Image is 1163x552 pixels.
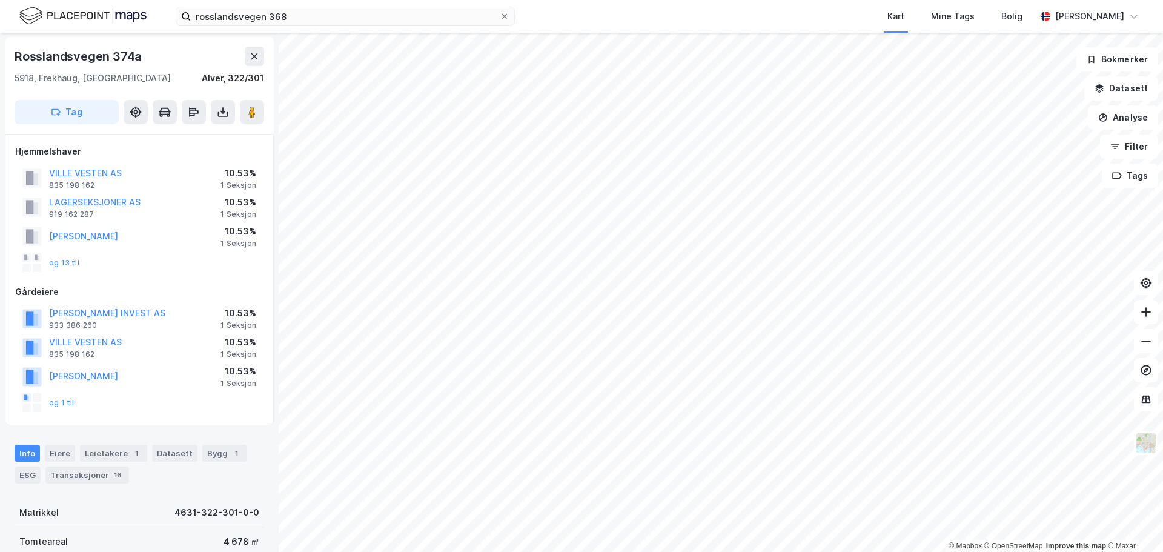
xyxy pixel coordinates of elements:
[15,445,40,462] div: Info
[19,534,68,549] div: Tomteareal
[220,239,256,248] div: 1 Seksjon
[152,445,197,462] div: Datasett
[15,71,171,85] div: 5918, Frekhaug, [GEOGRAPHIC_DATA]
[49,350,94,359] div: 835 198 162
[220,195,256,210] div: 10.53%
[1001,9,1022,24] div: Bolig
[15,467,41,484] div: ESG
[202,71,264,85] div: Alver, 322/301
[49,210,94,219] div: 919 162 287
[191,7,500,25] input: Søk på adresse, matrikkel, gårdeiere, leietakere eller personer
[45,467,129,484] div: Transaksjoner
[220,335,256,350] div: 10.53%
[49,321,97,330] div: 933 386 260
[220,224,256,239] div: 10.53%
[174,505,259,520] div: 4631-322-301-0-0
[220,321,256,330] div: 1 Seksjon
[984,542,1043,550] a: OpenStreetMap
[1102,164,1158,188] button: Tags
[224,534,259,549] div: 4 678 ㎡
[220,210,256,219] div: 1 Seksjon
[15,47,144,66] div: Rosslandsvegen 374a
[230,447,242,459] div: 1
[15,285,263,299] div: Gårdeiere
[45,445,75,462] div: Eiere
[19,5,147,27] img: logo.f888ab2527a4732fd821a326f86c7f29.svg
[19,505,59,520] div: Matrikkel
[887,9,904,24] div: Kart
[1084,76,1158,101] button: Datasett
[1046,542,1106,550] a: Improve this map
[220,364,256,379] div: 10.53%
[220,379,256,388] div: 1 Seksjon
[80,445,147,462] div: Leietakere
[1100,135,1158,159] button: Filter
[220,350,256,359] div: 1 Seksjon
[1055,9,1124,24] div: [PERSON_NAME]
[220,166,256,181] div: 10.53%
[1135,431,1158,454] img: Z
[220,181,256,190] div: 1 Seksjon
[1088,105,1158,130] button: Analyse
[949,542,982,550] a: Mapbox
[220,306,256,321] div: 10.53%
[111,469,124,481] div: 16
[130,447,142,459] div: 1
[1102,494,1163,552] div: Kontrollprogram for chat
[202,445,247,462] div: Bygg
[49,181,94,190] div: 835 198 162
[1102,494,1163,552] iframe: Chat Widget
[1076,47,1158,71] button: Bokmerker
[15,144,263,159] div: Hjemmelshaver
[931,9,975,24] div: Mine Tags
[15,100,119,124] button: Tag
